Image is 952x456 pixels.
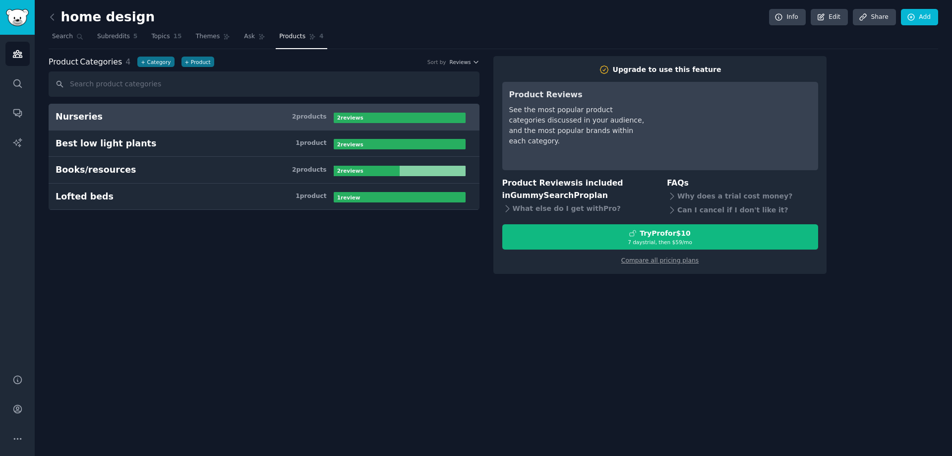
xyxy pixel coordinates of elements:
[56,164,136,176] div: Books/resources
[141,59,145,65] span: +
[292,166,327,175] div: 2 product s
[49,157,479,184] a: Books/resources2products2reviews
[192,29,234,49] a: Themes
[52,32,73,41] span: Search
[49,9,155,25] h2: home design
[296,139,326,148] div: 1 product
[769,9,806,26] a: Info
[292,113,327,122] div: 2 product s
[901,9,938,26] a: Add
[49,56,78,68] span: Product
[94,29,141,49] a: Subreddits5
[621,257,699,264] a: Compare all pricing plans
[337,195,360,200] b: 1 review
[319,32,324,41] span: 4
[151,32,170,41] span: Topics
[450,59,479,65] button: Reviews
[640,228,691,239] div: Try Pro for $10
[502,201,654,215] div: What else do I get with Pro ?
[337,115,363,121] b: 2 review s
[56,137,156,150] div: Best low light plants
[49,130,479,157] a: Best low light plants1product2reviews
[49,71,479,97] input: Search product categories
[133,32,138,41] span: 5
[613,65,721,75] div: Upgrade to use this feature
[503,239,818,246] div: 7 days trial, then $ 59 /mo
[296,192,326,201] div: 1 product
[667,177,818,190] h3: FAQs
[49,104,479,130] a: Nurseries2products2reviews
[811,9,848,26] a: Edit
[509,105,649,146] div: See the most popular product categories discussed in your audience, and the most popular brands w...
[6,9,29,26] img: GummySearch logo
[427,59,446,65] div: Sort by
[137,57,174,67] button: +Category
[279,32,305,41] span: Products
[56,111,103,123] div: Nurseries
[337,141,363,147] b: 2 review s
[49,184,479,210] a: Lofted beds1product1review
[510,191,589,200] span: GummySearch Pro
[450,59,471,65] span: Reviews
[244,32,255,41] span: Ask
[667,203,818,217] div: Can I cancel if I don't like it?
[509,89,649,101] h3: Product Reviews
[502,224,818,250] button: TryProfor$107 daystrial, then $59/mo
[181,57,214,67] button: +Product
[667,190,818,203] div: Why does a trial cost money?
[185,59,189,65] span: +
[276,29,327,49] a: Products4
[196,32,220,41] span: Themes
[240,29,269,49] a: Ask
[125,57,130,66] span: 4
[97,32,130,41] span: Subreddits
[49,29,87,49] a: Search
[49,56,122,68] span: Categories
[148,29,185,49] a: Topics15
[502,177,654,201] h3: Product Reviews is included in plan
[56,191,114,203] div: Lofted beds
[174,32,182,41] span: 15
[853,9,895,26] a: Share
[337,168,363,174] b: 2 review s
